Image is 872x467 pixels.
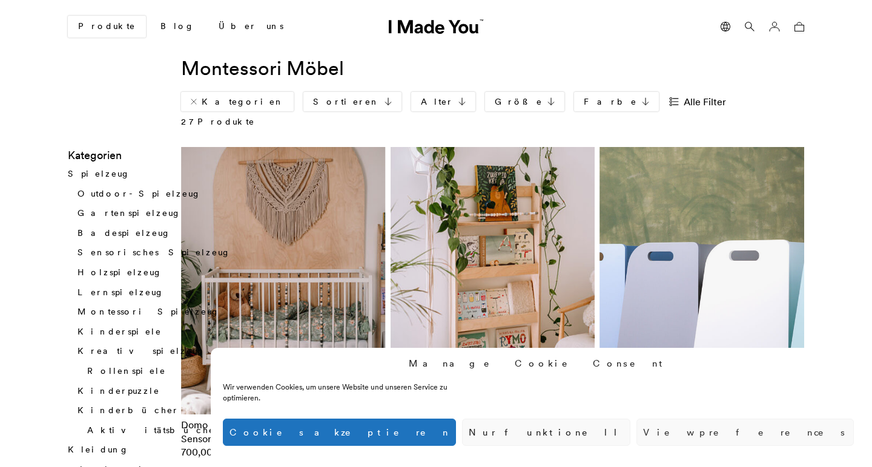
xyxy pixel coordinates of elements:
p: Produkte [181,116,255,128]
a: Kinderbücher [78,405,179,416]
a: Sensorisches Spielzeug [78,247,231,258]
button: Cookies akzeptieren [223,419,456,446]
div: Manage Cookie Consent [409,357,668,370]
h3: Kategorien [68,147,269,163]
a: Sortieren [303,92,401,111]
a: Farbe [574,92,659,111]
a: Kinderspiele [78,326,162,337]
a: Gartenspielzeug [78,208,181,219]
a: Produkte [68,16,146,38]
img: Montessori Bücherregal - 50cm [599,147,804,414]
a: Alter [411,92,475,111]
a: Alle Filter [669,92,736,111]
a: Holzspielzeug [78,267,162,278]
img: Holz-Sinnregal – Kinderbuchregal [391,147,595,414]
a: Rollenspiele [87,365,166,376]
a: Kategorien [181,92,294,111]
a: Spielzeug [68,168,130,179]
h1: Montessori Möbel [181,55,804,82]
a: Outdoor-Spielzeug [78,188,201,199]
a: Kleidung [68,445,129,456]
a: Blog [151,16,204,37]
span: 27 [181,116,197,127]
a: Lernspielzeug [78,287,164,298]
div: Wir verwenden Cookies, um unsere Website und unseren Service zu optimieren. [223,382,486,403]
button: View preferences [636,419,854,446]
a: Kinderpuzzle [78,385,160,396]
button: Nur funktionell [462,419,630,446]
a: Größe [485,92,564,111]
a: Über uns [209,16,293,37]
a: Montessori Spielzeug [78,307,220,318]
a: Badespielzeug [78,227,171,238]
a: Kreativspielzeug [78,346,205,357]
a: Aktivitätsbücher [87,425,221,436]
img: Sensorisches Holzbettchen [181,147,386,414]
